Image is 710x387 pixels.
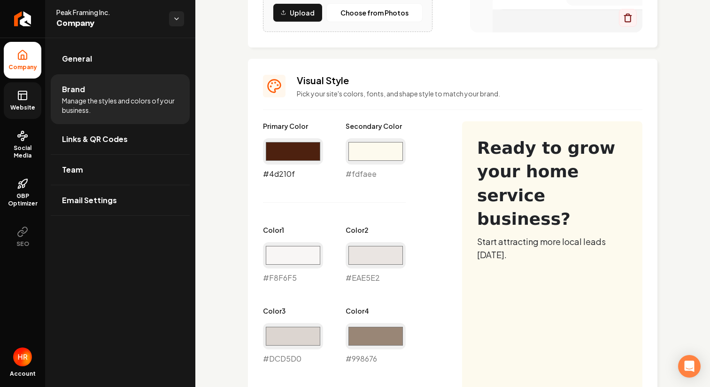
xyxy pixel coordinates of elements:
label: Color 1 [263,225,323,235]
label: Secondary Color [346,121,406,131]
a: Website [4,82,41,119]
span: Links & QR Codes [62,134,128,145]
label: Color 3 [263,306,323,316]
h3: Visual Style [297,74,642,87]
a: General [51,44,190,74]
p: Pick your site's colors, fonts, and shape style to match your brand. [297,89,642,98]
a: Email Settings [51,185,190,215]
a: Links & QR Codes [51,124,190,154]
span: Company [5,63,41,71]
span: Social Media [4,144,41,159]
span: GBP Optimizer [4,192,41,207]
img: Hassan Rashid [13,348,32,366]
div: #DCD5D0 [263,323,323,364]
span: Team [62,164,83,175]
span: General [62,53,92,64]
label: Color 4 [346,306,406,316]
img: Rebolt Logo [14,11,31,26]
div: Open Intercom Messenger [678,355,701,378]
span: Company [56,17,162,30]
button: SEO [4,219,41,255]
span: Brand [62,84,85,95]
button: Open user button [13,348,32,366]
div: #F8F6F5 [263,242,323,284]
p: Upload [290,8,315,17]
span: Manage the styles and colors of your business. [62,96,178,115]
div: #998676 [346,323,406,364]
a: Team [51,155,190,185]
span: Peak Framing Inc. [56,8,162,17]
div: #4d210f [263,138,323,180]
span: Email Settings [62,195,117,206]
div: #fdfaee [346,138,406,180]
button: Choose from Photos [326,3,423,22]
a: GBP Optimizer [4,171,41,215]
p: Choose from Photos [340,8,409,17]
div: #EAE5E2 [346,242,406,284]
a: Social Media [4,123,41,167]
label: Color 2 [346,225,406,235]
span: Website [7,104,39,111]
span: Account [10,370,36,378]
button: Upload [273,3,323,22]
span: SEO [13,240,33,248]
label: Primary Color [263,121,323,131]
